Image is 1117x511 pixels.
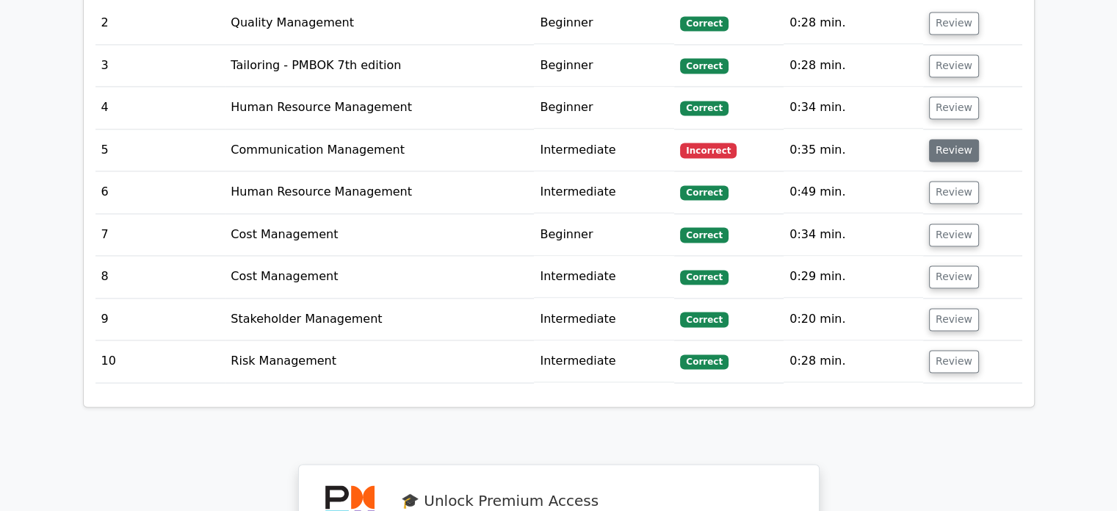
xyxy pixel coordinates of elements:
button: Review [929,54,979,77]
td: Communication Management [225,129,534,171]
td: Intermediate [534,299,674,340]
td: 5 [95,129,225,171]
td: 0:28 min. [784,2,923,44]
td: Intermediate [534,256,674,298]
td: Beginner [534,45,674,87]
td: Intermediate [534,340,674,382]
td: 0:34 min. [784,214,923,256]
button: Review [929,224,979,246]
span: Correct [680,227,728,242]
button: Review [929,139,979,162]
td: 4 [95,87,225,129]
td: 0:20 min. [784,299,923,340]
td: 0:28 min. [784,45,923,87]
td: 8 [95,256,225,298]
td: Stakeholder Management [225,299,534,340]
td: 7 [95,214,225,256]
span: Correct [680,312,728,326]
td: 0:49 min. [784,171,923,213]
td: Beginner [534,2,674,44]
span: Correct [680,16,728,31]
td: Human Resource Management [225,87,534,129]
td: Beginner [534,214,674,256]
button: Review [929,308,979,331]
button: Review [929,12,979,35]
td: Intermediate [534,171,674,213]
td: 0:28 min. [784,340,923,382]
td: 0:35 min. [784,129,923,171]
td: Quality Management [225,2,534,44]
span: Incorrect [680,143,737,157]
td: 10 [95,340,225,382]
td: 3 [95,45,225,87]
button: Review [929,265,979,288]
td: Beginner [534,87,674,129]
td: Human Resource Management [225,171,534,213]
td: Risk Management [225,340,534,382]
td: 0:34 min. [784,87,923,129]
td: Tailoring - PMBOK 7th edition [225,45,534,87]
td: 0:29 min. [784,256,923,298]
button: Review [929,181,979,204]
td: Intermediate [534,129,674,171]
span: Correct [680,101,728,115]
span: Correct [680,185,728,200]
td: Cost Management [225,214,534,256]
span: Correct [680,58,728,73]
button: Review [929,96,979,119]
td: 2 [95,2,225,44]
td: Cost Management [225,256,534,298]
button: Review [929,350,979,373]
span: Correct [680,354,728,369]
td: 6 [95,171,225,213]
span: Correct [680,270,728,285]
td: 9 [95,299,225,340]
